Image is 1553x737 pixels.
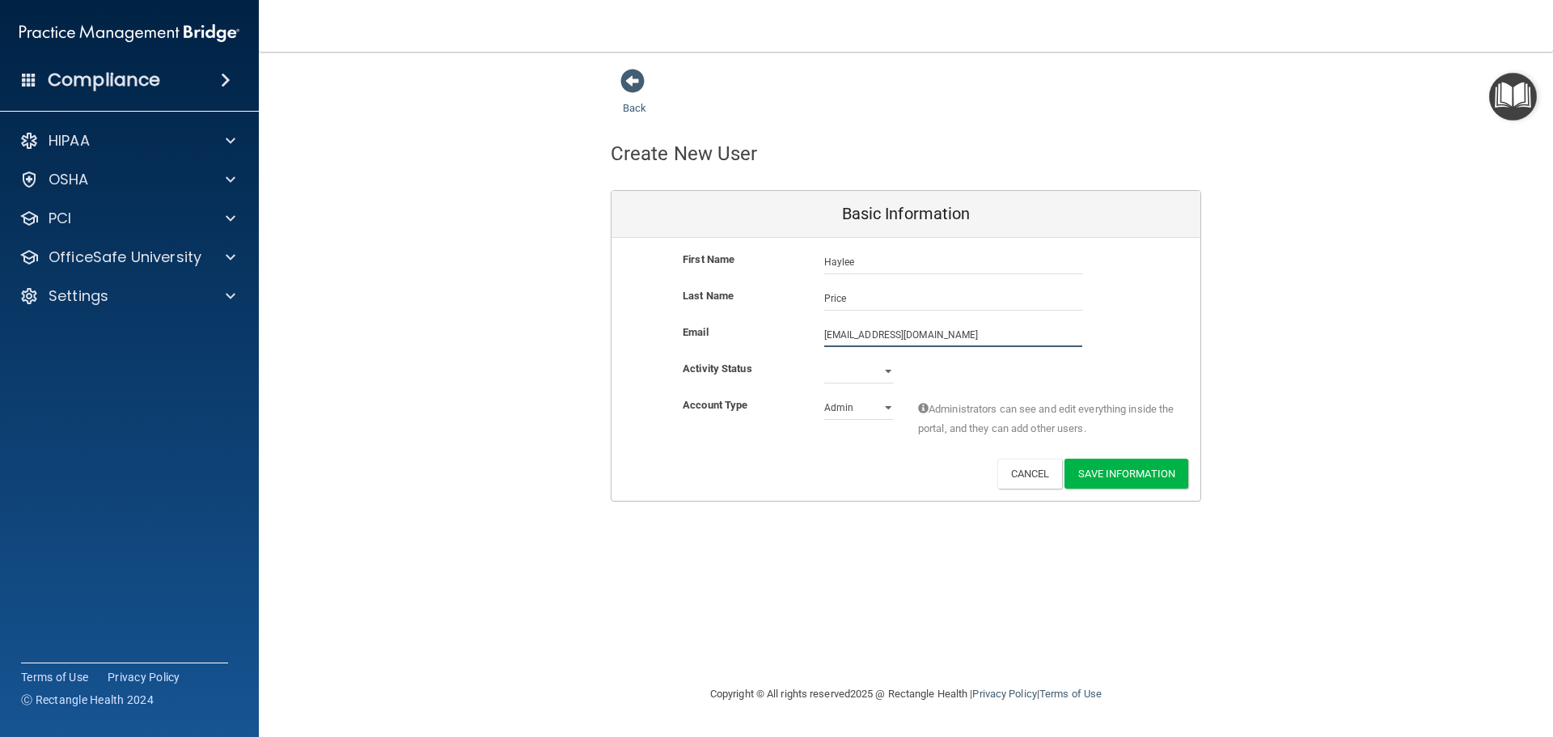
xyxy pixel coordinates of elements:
[611,191,1200,238] div: Basic Information
[683,326,709,338] b: Email
[683,399,747,411] b: Account Type
[19,286,235,306] a: Settings
[611,143,758,164] h4: Create New User
[997,459,1063,489] button: Cancel
[49,131,90,150] p: HIPAA
[48,69,160,91] h4: Compliance
[683,290,734,302] b: Last Name
[19,170,235,189] a: OSHA
[21,692,154,708] span: Ⓒ Rectangle Health 2024
[49,170,89,189] p: OSHA
[683,362,752,375] b: Activity Status
[611,668,1201,720] div: Copyright © All rights reserved 2025 @ Rectangle Health | |
[972,688,1036,700] a: Privacy Policy
[49,248,201,267] p: OfficeSafe University
[1489,73,1537,121] button: Open Resource Center
[21,669,88,685] a: Terms of Use
[108,669,180,685] a: Privacy Policy
[19,131,235,150] a: HIPAA
[19,248,235,267] a: OfficeSafe University
[623,83,646,114] a: Back
[49,209,71,228] p: PCI
[683,253,734,265] b: First Name
[49,286,108,306] p: Settings
[918,400,1176,438] span: Administrators can see and edit everything inside the portal, and they can add other users.
[19,17,239,49] img: PMB logo
[19,209,235,228] a: PCI
[1064,459,1188,489] button: Save Information
[1273,622,1534,687] iframe: Drift Widget Chat Controller
[1039,688,1102,700] a: Terms of Use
